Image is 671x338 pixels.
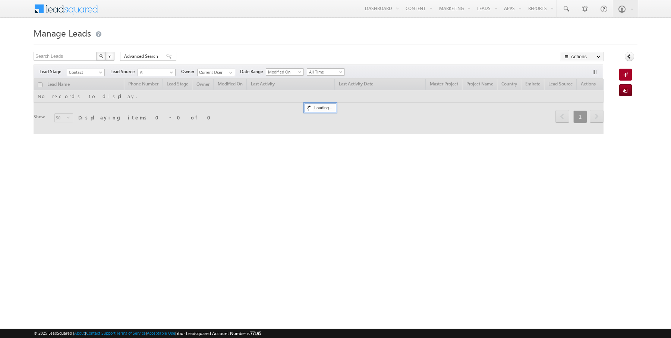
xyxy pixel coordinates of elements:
span: © 2025 LeadSquared | | | | | [34,330,261,337]
button: ? [105,52,114,61]
span: All [138,69,173,76]
a: All Time [307,68,345,76]
span: All Time [307,69,343,75]
div: Loading... [305,103,336,112]
span: Date Range [240,68,266,75]
span: Lead Stage [40,68,67,75]
a: About [74,331,85,335]
input: Type to Search [197,69,235,76]
a: Show All Items [225,69,234,76]
span: Advanced Search [124,53,160,60]
a: Acceptable Use [147,331,175,335]
span: Lead Source [110,68,138,75]
a: All [138,69,176,76]
span: Contact [67,69,103,76]
span: Modified On [266,69,302,75]
a: Contact Support [86,331,116,335]
img: Search [99,54,103,58]
span: Owner [181,68,197,75]
button: Actions [561,52,604,61]
span: ? [108,53,112,59]
span: 77195 [250,331,261,336]
a: Terms of Service [117,331,146,335]
a: Contact [67,69,105,76]
span: Manage Leads [34,27,91,39]
a: Modified On [266,68,304,76]
span: Your Leadsquared Account Number is [176,331,261,336]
